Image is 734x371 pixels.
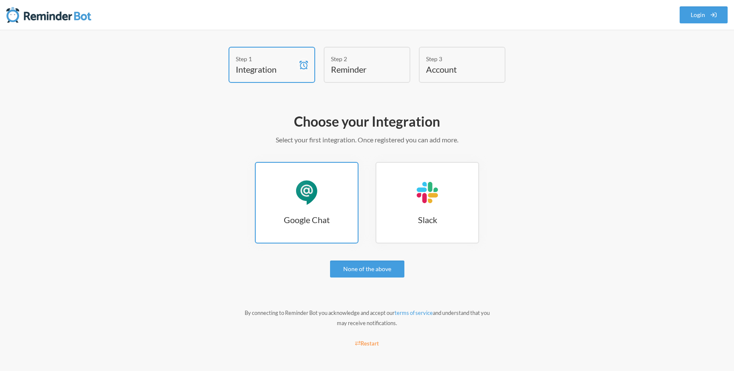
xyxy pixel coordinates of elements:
[680,6,728,23] a: Login
[426,54,486,63] div: Step 3
[426,63,486,75] h4: Account
[236,63,295,75] h4: Integration
[121,135,613,145] p: Select your first integration. Once registered you can add more.
[355,340,379,347] small: Restart
[331,54,390,63] div: Step 2
[121,113,613,130] h2: Choose your Integration
[236,54,295,63] div: Step 1
[331,63,390,75] h4: Reminder
[376,214,478,226] h3: Slack
[395,309,433,316] a: terms of service
[6,6,91,23] img: Reminder Bot
[245,309,490,326] small: By connecting to Reminder Bot you acknowledge and accept our and understand that you may receive ...
[330,261,404,278] a: None of the above
[256,214,358,226] h3: Google Chat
